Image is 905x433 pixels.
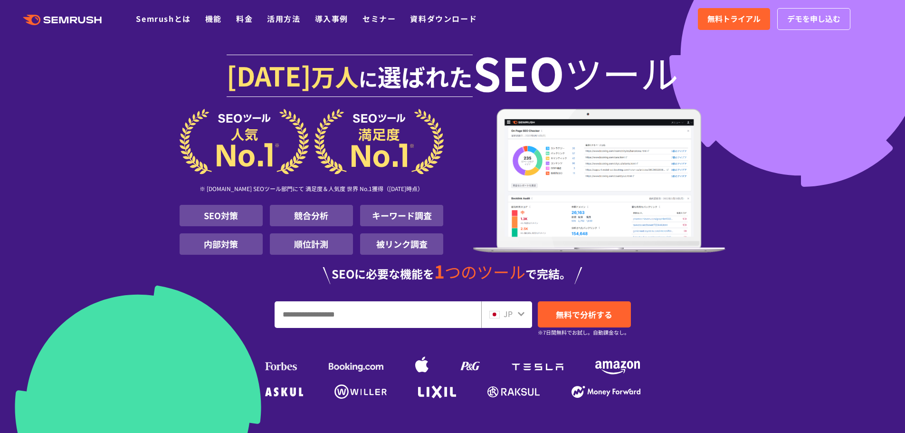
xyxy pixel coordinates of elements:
a: 活用方法 [267,13,300,24]
li: 被リンク調査 [360,233,443,255]
small: ※7日間無料でお試し。自動課金なし。 [538,328,629,337]
a: 機能 [205,13,222,24]
span: で完結。 [525,265,571,282]
a: セミナー [362,13,396,24]
a: 料金 [236,13,253,24]
input: URL、キーワードを入力してください [275,302,481,327]
span: 無料トライアル [707,13,761,25]
span: ツール [564,53,678,91]
span: つのツール [445,260,525,283]
span: 選ばれた [378,59,473,93]
span: [DATE] [227,56,311,94]
span: SEO [473,53,564,91]
a: 資料ダウンロード [410,13,477,24]
a: Semrushとは [136,13,191,24]
li: SEO対策 [180,205,263,226]
a: 導入事例 [315,13,348,24]
span: に [359,65,378,92]
a: デモを申し込む [777,8,850,30]
span: 無料で分析する [556,308,612,320]
li: 内部対策 [180,233,263,255]
a: 無料トライアル [698,8,770,30]
li: キーワード調査 [360,205,443,226]
li: 順位計測 [270,233,353,255]
div: ※ [DOMAIN_NAME] SEOツール部門にて 満足度＆人気度 世界 No.1獲得（[DATE]時点） [180,174,444,205]
span: JP [504,308,513,319]
div: SEOに必要な機能を [180,262,726,284]
span: デモを申し込む [787,13,840,25]
li: 競合分析 [270,205,353,226]
span: 万人 [311,59,359,93]
span: 1 [434,258,445,284]
a: 無料で分析する [538,301,631,327]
